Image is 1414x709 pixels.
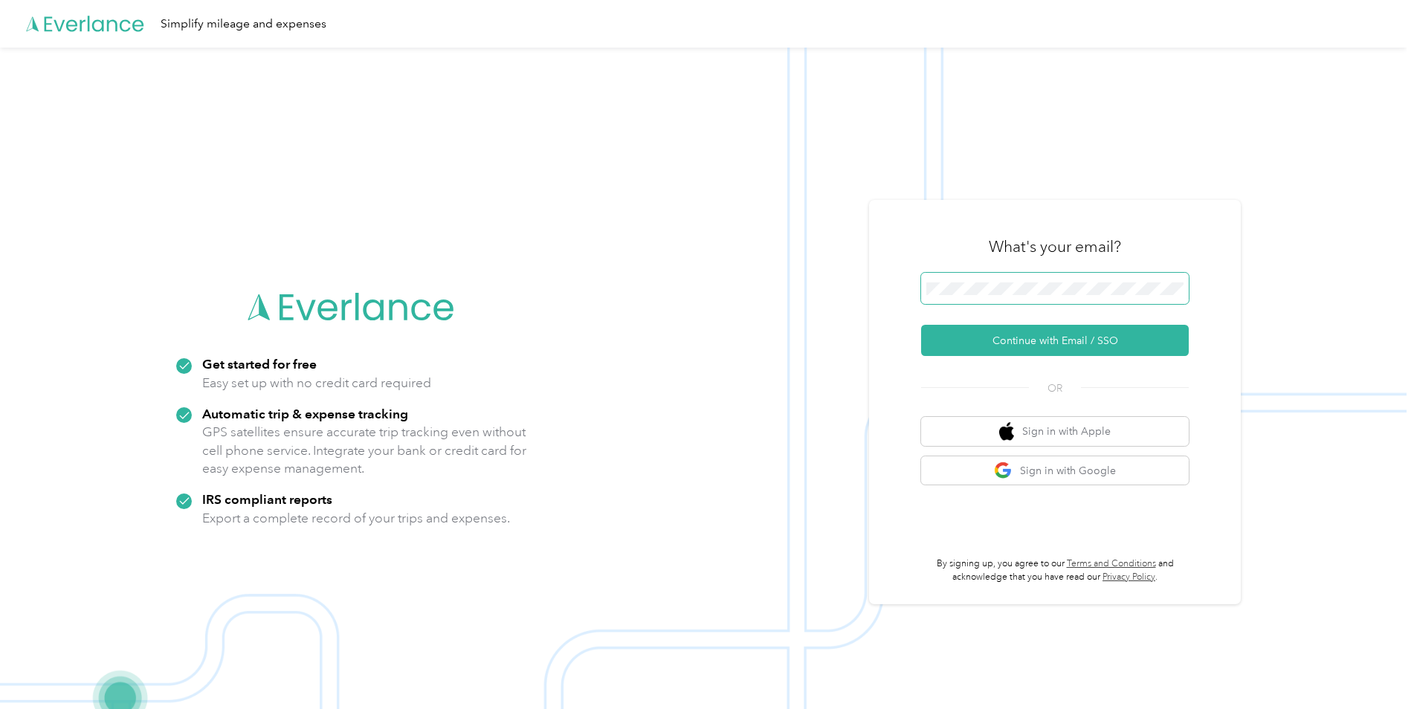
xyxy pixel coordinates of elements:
span: OR [1029,381,1081,396]
strong: Automatic trip & expense tracking [202,406,408,421]
img: google logo [994,462,1013,480]
p: Export a complete record of your trips and expenses. [202,509,510,528]
img: apple logo [999,422,1014,441]
button: apple logoSign in with Apple [921,417,1189,446]
strong: IRS compliant reports [202,491,332,507]
p: By signing up, you agree to our and acknowledge that you have read our . [921,557,1189,583]
p: GPS satellites ensure accurate trip tracking even without cell phone service. Integrate your bank... [202,423,527,478]
button: google logoSign in with Google [921,456,1189,485]
div: Simplify mileage and expenses [161,15,326,33]
a: Terms and Conditions [1067,558,1156,569]
h3: What's your email? [989,236,1121,257]
a: Privacy Policy [1103,572,1155,583]
button: Continue with Email / SSO [921,325,1189,356]
p: Easy set up with no credit card required [202,374,431,392]
strong: Get started for free [202,356,317,372]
